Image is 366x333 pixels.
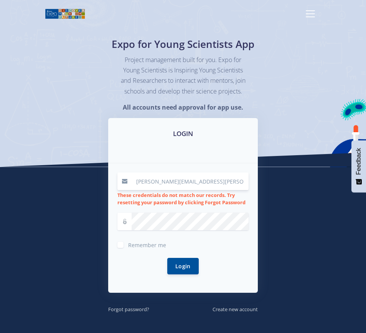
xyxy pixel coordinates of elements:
a: Forgot password? [108,305,149,313]
button: Toggle navigation [300,6,321,21]
strong: These credentials do not match our records. Try resetting your password by clicking Forgot Password [117,192,246,206]
button: Login [167,258,199,274]
strong: All accounts need approval for app use. [123,103,243,112]
h1: Expo for Young Scientists App [85,37,281,52]
input: Email / User ID [132,172,249,190]
span: Remember me [128,241,166,249]
small: Forgot password? [108,306,149,313]
p: Project management built for you. Expo for Young Scientists is Inspiring Young Scientists and Res... [120,55,246,97]
button: Feedback - Show survey [351,140,366,192]
span: Feedback [355,148,362,175]
small: Create new account [213,306,258,313]
h3: LOGIN [117,129,249,139]
a: Create new account [213,305,258,313]
img: logo01.png [45,8,85,20]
